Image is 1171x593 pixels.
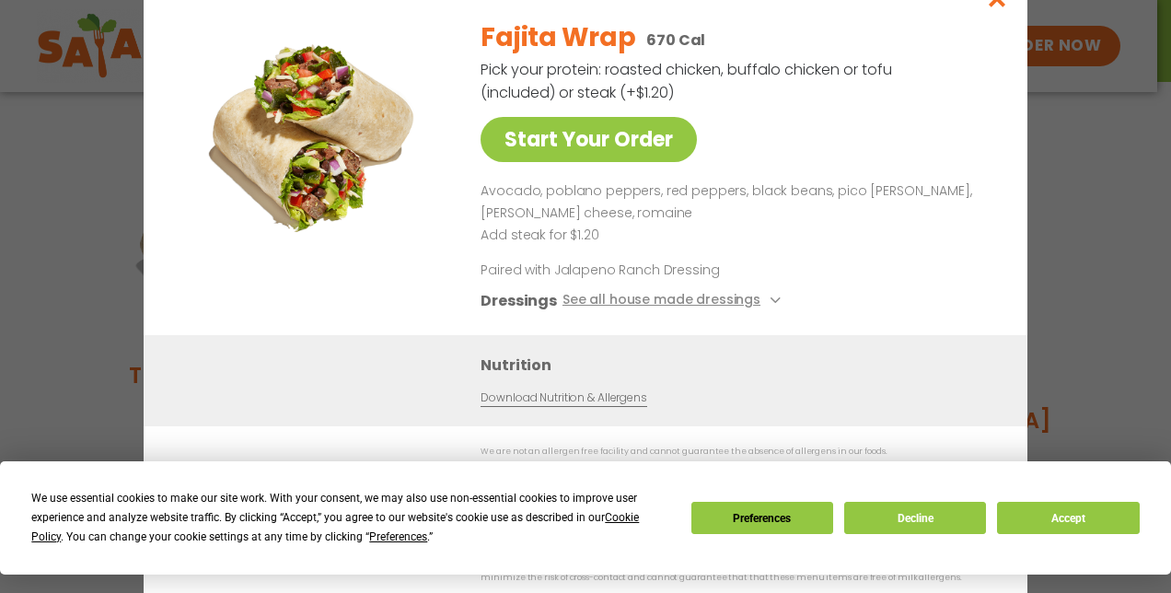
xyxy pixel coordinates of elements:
h3: Nutrition [481,355,1000,378]
p: Avocado, poblano peppers, red peppers, black beans, pico [PERSON_NAME], [PERSON_NAME] cheese, rom... [481,180,983,225]
p: 670 Cal [646,29,705,52]
h2: Fajita Wrap [481,18,635,57]
a: Download Nutrition & Allergens [481,390,646,408]
p: Pick your protein: roasted chicken, buffalo chicken or tofu (included) or steak (+$1.20) [481,58,895,104]
button: Preferences [691,502,833,534]
a: Start Your Order [481,117,697,162]
div: We use essential cookies to make our site work. With your consent, we may also use non-essential ... [31,489,668,547]
button: Decline [844,502,986,534]
span: Preferences [369,530,427,543]
button: Accept [997,502,1139,534]
h3: Dressings [481,290,557,313]
p: Add steak for $1.20 [481,225,983,247]
button: See all house made dressings [562,290,786,313]
p: We are not an allergen free facility and cannot guarantee the absence of allergens in our foods. [481,445,991,459]
img: Featured product photo for Fajita Wrap [185,5,443,262]
p: Paired with Jalapeno Ranch Dressing [481,262,821,281]
div: Page 1 [481,180,983,246]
